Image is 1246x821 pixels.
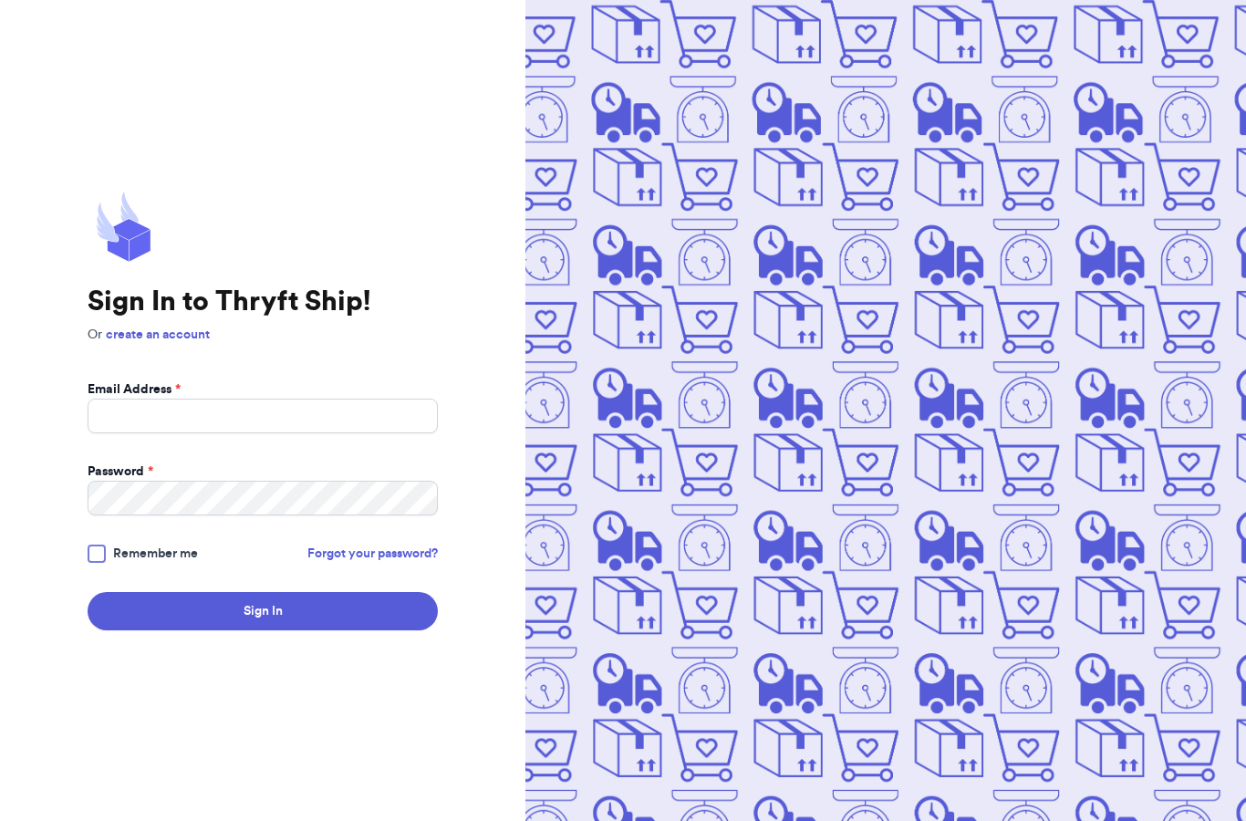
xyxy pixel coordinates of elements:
span: Remember me [113,545,198,563]
a: create an account [106,328,210,341]
label: Email Address [88,380,181,399]
button: Sign In [88,592,438,630]
h1: Sign In to Thryft Ship! [88,286,438,318]
a: Forgot your password? [307,545,438,563]
label: Password [88,462,153,481]
p: Or [88,326,438,344]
